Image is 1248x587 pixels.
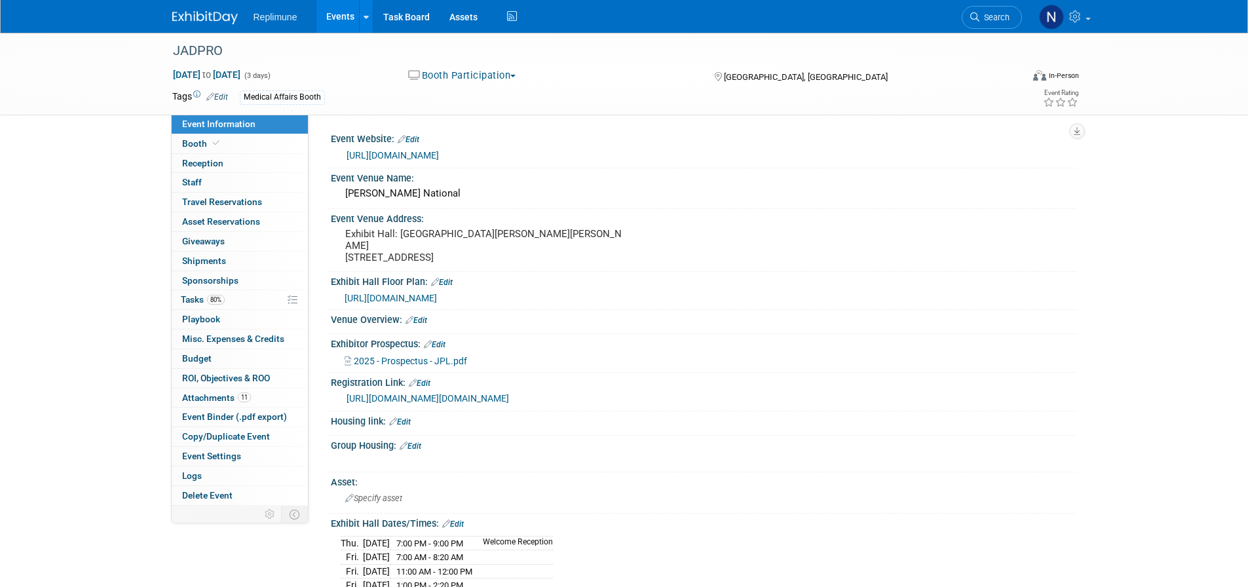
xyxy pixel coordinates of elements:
span: 2025 - Prospectus - JPL.pdf [354,356,467,366]
a: Misc. Expenses & Credits [172,330,308,349]
span: 7:00 AM - 8:20 AM [396,552,463,562]
a: Event Information [172,115,308,134]
a: Tasks80% [172,290,308,309]
td: Toggle Event Tabs [281,506,308,523]
span: Asset Reservations [182,216,260,227]
div: Exhibit Hall Dates/Times: [331,514,1076,531]
span: 7:00 PM - 9:00 PM [396,539,463,548]
a: [URL][DOMAIN_NAME] [345,293,437,303]
td: Personalize Event Tab Strip [259,506,282,523]
a: Event Settings [172,447,308,466]
a: Attachments11 [172,388,308,407]
a: Search [962,6,1022,29]
a: 2025 - Prospectus - JPL.pdf [345,356,467,366]
td: Welcome Reception [475,536,553,550]
span: Budget [182,353,212,364]
a: Edit [409,379,430,388]
span: Misc. Expenses & Credits [182,333,284,344]
a: Edit [206,92,228,102]
td: [DATE] [363,536,390,550]
img: Nicole Schaeffner [1039,5,1064,29]
a: Logs [172,466,308,485]
a: Event Binder (.pdf export) [172,407,308,426]
span: Specify asset [345,493,402,503]
span: Sponsorships [182,275,238,286]
div: [PERSON_NAME] National [341,183,1067,204]
div: JADPRO [168,39,1002,63]
td: [DATE] [363,564,390,578]
span: Travel Reservations [182,197,262,207]
span: 80% [207,295,225,305]
span: Staff [182,177,202,187]
a: [URL][DOMAIN_NAME] [347,150,439,161]
div: Asset: [331,472,1076,489]
span: Logs [182,470,202,481]
div: Event Rating [1043,90,1078,96]
div: Exhibit Hall Floor Plan: [331,272,1076,289]
span: Tasks [181,294,225,305]
a: Copy/Duplicate Event [172,427,308,446]
div: Event Venue Name: [331,168,1076,185]
span: [GEOGRAPHIC_DATA], [GEOGRAPHIC_DATA] [724,72,888,82]
a: Edit [431,278,453,287]
a: Travel Reservations [172,193,308,212]
a: [URL][DOMAIN_NAME][DOMAIN_NAME] [347,393,509,404]
i: Booth reservation complete [213,140,219,147]
span: Replimune [254,12,297,22]
span: to [200,69,213,80]
span: ROI, Objectives & ROO [182,373,270,383]
a: Asset Reservations [172,212,308,231]
span: Event Binder (.pdf export) [182,411,287,422]
span: Attachments [182,392,251,403]
span: Copy/Duplicate Event [182,431,270,442]
span: Giveaways [182,236,225,246]
span: Event Settings [182,451,241,461]
span: 11:00 AM - 12:00 PM [396,567,472,577]
a: ROI, Objectives & ROO [172,369,308,388]
span: (3 days) [243,71,271,80]
a: Staff [172,173,308,192]
a: Edit [442,520,464,529]
a: Giveaways [172,232,308,251]
a: Edit [406,316,427,325]
div: In-Person [1048,71,1079,81]
img: ExhibitDay [172,11,238,24]
span: 11 [238,392,251,402]
button: Booth Participation [404,69,521,83]
a: Shipments [172,252,308,271]
div: Housing link: [331,411,1076,428]
td: Tags [172,90,228,105]
img: Format-Inperson.png [1033,70,1046,81]
span: Reception [182,158,223,168]
div: Medical Affairs Booth [240,90,325,104]
span: Playbook [182,314,220,324]
div: Event Venue Address: [331,209,1076,225]
td: [DATE] [363,550,390,565]
td: Thu. [341,536,363,550]
td: Fri. [341,550,363,565]
span: [DATE] [DATE] [172,69,241,81]
div: Event Website: [331,129,1076,146]
span: Delete Event [182,490,233,501]
a: Budget [172,349,308,368]
span: Booth [182,138,222,149]
a: Edit [424,340,445,349]
a: Reception [172,154,308,173]
a: Edit [398,135,419,144]
pre: Exhibit Hall: [GEOGRAPHIC_DATA][PERSON_NAME][PERSON_NAME] [STREET_ADDRESS] [345,228,627,263]
td: Fri. [341,564,363,578]
div: Exhibitor Prospectus: [331,334,1076,351]
a: Delete Event [172,486,308,505]
span: Event Information [182,119,255,129]
a: Sponsorships [172,271,308,290]
a: Playbook [172,310,308,329]
div: Registration Link: [331,373,1076,390]
div: Venue Overview: [331,310,1076,327]
a: Edit [400,442,421,451]
div: Group Housing: [331,436,1076,453]
span: Search [979,12,1010,22]
span: Shipments [182,256,226,266]
a: Booth [172,134,308,153]
a: Edit [389,417,411,426]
